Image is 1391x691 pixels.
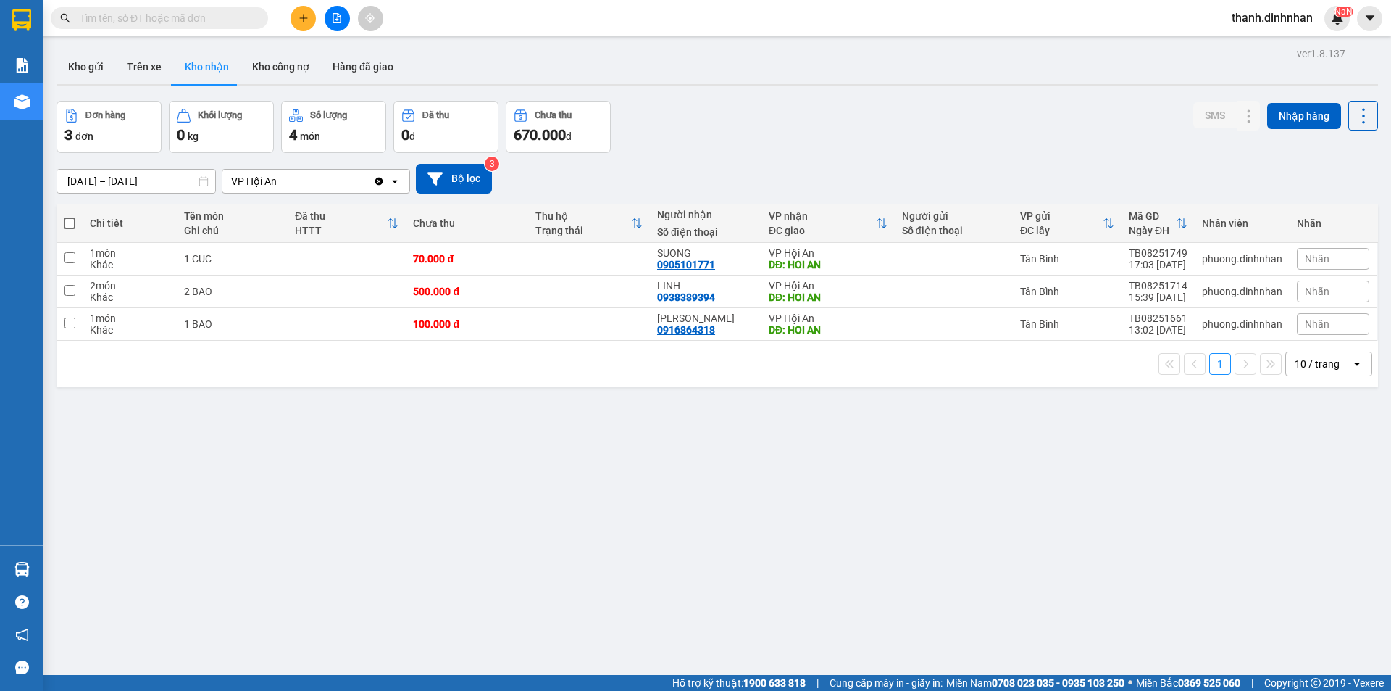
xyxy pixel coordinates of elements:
button: Bộ lọc [416,164,492,194]
button: Đơn hàng3đơn [57,101,162,153]
span: 0 [177,126,185,144]
div: Trạng thái [535,225,631,236]
div: 0905101771 [657,259,715,270]
span: Nhãn [1305,318,1329,330]
span: file-add [332,13,342,23]
span: đ [566,131,572,142]
div: Đã thu [422,110,449,120]
div: phuong.dinhnhan [1202,318,1282,330]
div: Nhân viên [1202,218,1282,229]
th: Toggle SortBy [761,204,895,243]
span: | [816,675,819,691]
img: warehouse-icon [14,94,30,109]
button: plus [291,6,316,31]
span: Cung cấp máy in - giấy in: [830,675,943,691]
span: Hỗ trợ kỹ thuật: [672,675,806,691]
div: Tân Bình [1020,253,1114,265]
div: VP nhận [769,210,876,222]
span: món [300,131,320,142]
div: LINH [657,280,754,291]
div: phuong.dinhnhan [1202,253,1282,265]
div: Tân Bình [1020,318,1114,330]
span: Miền Bắc [1136,675,1240,691]
div: 1 BAO [184,318,280,330]
button: Kho nhận [173,49,241,84]
th: Toggle SortBy [528,204,650,243]
input: Selected VP Hội An. [278,174,280,189]
div: VP Hội An [231,174,277,189]
span: 4 [289,126,297,144]
img: icon-new-feature [1331,12,1344,25]
div: Thu hộ [535,210,631,222]
div: 100.000 đ [413,318,520,330]
span: thanh.dinhnhan [1220,9,1324,27]
button: Kho gửi [57,49,115,84]
div: 1 món [90,313,170,324]
span: search [60,13,70,23]
div: Đơn hàng [85,110,125,120]
button: Trên xe [115,49,173,84]
span: ⚪️ [1128,680,1132,686]
span: copyright [1311,678,1321,688]
button: file-add [325,6,350,31]
div: Khối lượng [198,110,242,120]
button: SMS [1193,102,1237,128]
span: | [1251,675,1253,691]
span: 670.000 [514,126,566,144]
input: Select a date range. [57,170,215,193]
div: ver 1.8.137 [1297,46,1345,62]
span: 0 [401,126,409,144]
div: Nhãn [1297,218,1369,229]
button: caret-down [1357,6,1382,31]
div: 1 CUC [184,253,280,265]
div: DĐ: HOI AN [769,259,887,270]
div: TB08251714 [1129,280,1187,291]
div: VP Hội An [769,280,887,291]
div: HTTT [295,225,387,236]
sup: NaN [1334,7,1353,17]
div: SUONG [657,247,754,259]
div: 15:39 [DATE] [1129,291,1187,303]
span: aim [365,13,375,23]
button: Số lượng4món [281,101,386,153]
strong: 0708 023 035 - 0935 103 250 [992,677,1124,689]
img: solution-icon [14,58,30,73]
div: Mã GD [1129,210,1176,222]
button: Khối lượng0kg [169,101,274,153]
strong: 1900 633 818 [743,677,806,689]
span: Nhãn [1305,286,1329,297]
button: Chưa thu670.000đ [506,101,611,153]
span: Miền Nam [946,675,1124,691]
div: 500.000 đ [413,286,520,297]
div: 1 món [90,247,170,259]
svg: open [389,175,401,187]
span: Nhãn [1305,253,1329,265]
div: Tân Bình [1020,286,1114,297]
button: Đã thu0đ [393,101,498,153]
span: message [15,661,29,674]
div: Khác [90,291,170,303]
div: DĐ: HOI AN [769,291,887,303]
div: VP Hội An [769,247,887,259]
div: 2 BAO [184,286,280,297]
span: kg [188,131,199,142]
div: TB08251661 [1129,313,1187,324]
div: 17:03 [DATE] [1129,259,1187,270]
div: Chi tiết [90,218,170,229]
div: TB08251749 [1129,247,1187,259]
div: Ngày ĐH [1129,225,1176,236]
span: notification [15,628,29,642]
div: Chưa thu [413,218,520,229]
div: Số điện thoại [657,226,754,238]
th: Toggle SortBy [1013,204,1121,243]
strong: 0369 525 060 [1178,677,1240,689]
span: caret-down [1363,12,1377,25]
div: DĐ: HOI AN [769,324,887,336]
div: Khác [90,259,170,270]
img: logo-vxr [12,9,31,31]
div: 0916864318 [657,324,715,336]
button: Nhập hàng [1267,103,1341,129]
svg: open [1351,358,1363,370]
div: Người nhận [657,209,754,220]
div: 13:02 [DATE] [1129,324,1187,336]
